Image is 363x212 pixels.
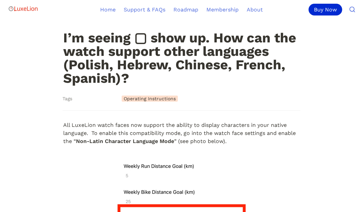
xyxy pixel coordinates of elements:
[63,31,300,86] h1: I’m seeing ▢ show up. How can the watch support other languages (Polish, Hebrew, Chinese, French,...
[309,4,345,15] a: Buy Now
[63,120,300,146] p: All LuxeLion watch faces now support the ability to display characters in your native language. T...
[76,138,174,144] strong: Non-Latin Character Language Mode
[63,95,72,102] span: Tags
[8,2,38,15] img: Logo
[122,96,178,102] span: Operating Instructions
[309,4,342,15] div: Buy Now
